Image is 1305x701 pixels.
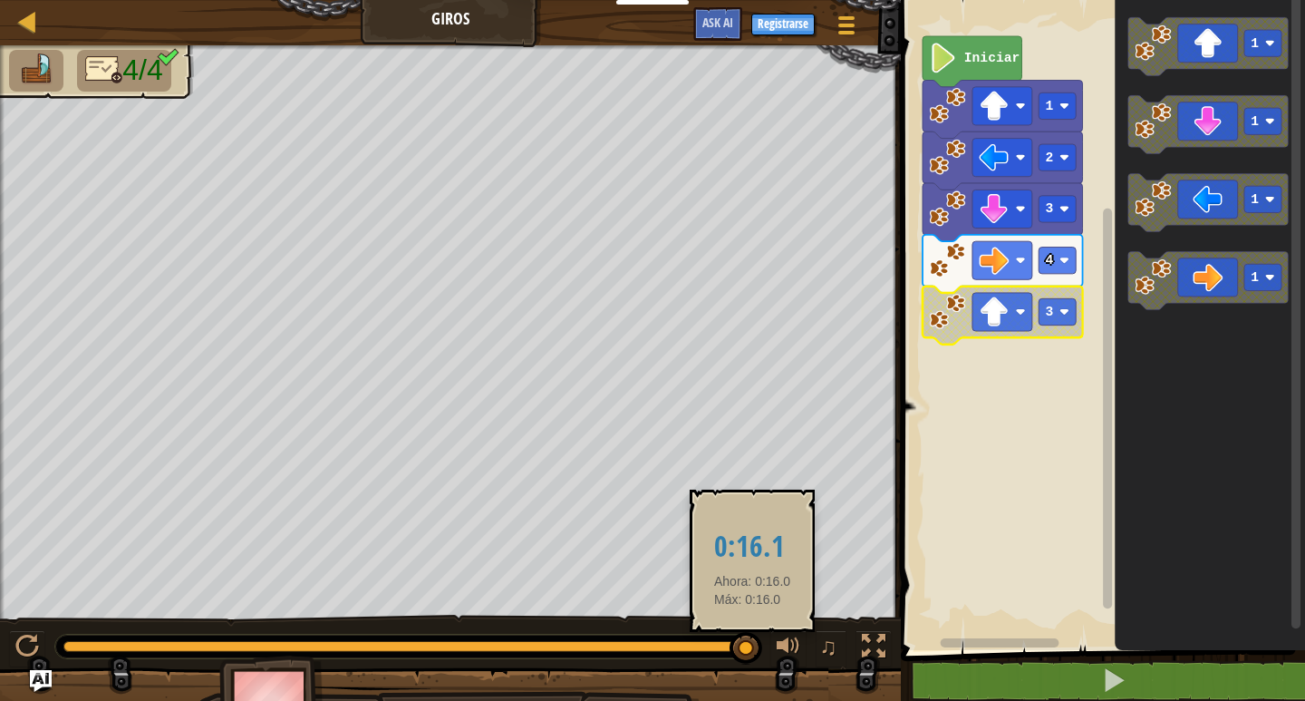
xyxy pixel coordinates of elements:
[693,7,742,41] button: Ask AI
[770,630,807,667] button: Ajustar volúmen
[816,630,846,667] button: ♫
[9,630,45,667] button: Ctrl + P: Play
[1251,192,1259,207] text: 1
[1045,201,1053,216] text: 3
[701,505,803,617] div: Ahora: 0:16.0 Máx: 0:16.0
[1251,36,1259,51] text: 1
[122,54,162,86] span: 4/4
[1045,253,1053,268] text: 4
[1045,305,1053,319] text: 3
[855,630,892,667] button: Alterna pantalla completa.
[1045,99,1053,113] text: 1
[9,50,63,92] li: Go to the raft.
[30,670,52,692] button: Ask AI
[77,50,171,92] li: Solo 4 líneas de código
[702,14,733,31] span: Ask AI
[1251,114,1259,129] text: 1
[751,14,815,35] button: Registrarse
[824,7,869,50] button: Mostrar menú del juego
[819,633,837,660] span: ♫
[714,531,790,563] h2: 0:16.1
[1251,270,1259,285] text: 1
[964,51,1020,65] text: Iniciar
[1045,151,1053,165] text: 2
